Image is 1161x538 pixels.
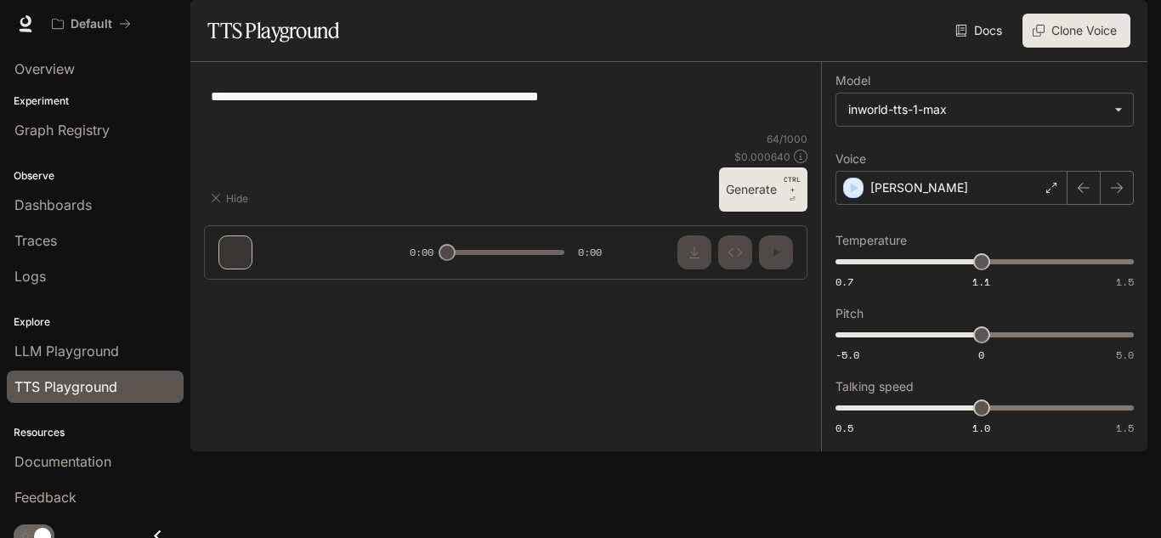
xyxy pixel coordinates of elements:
span: 5.0 [1116,348,1134,362]
p: [PERSON_NAME] [870,179,968,196]
span: -5.0 [835,348,859,362]
span: 0 [978,348,984,362]
p: Default [71,17,112,31]
button: Hide [204,184,258,212]
p: Pitch [835,308,864,320]
span: 1.5 [1116,275,1134,289]
h1: TTS Playground [207,14,339,48]
p: Model [835,75,870,87]
div: inworld-tts-1-max [836,93,1133,126]
button: GenerateCTRL +⏎ [719,167,807,212]
p: Temperature [835,235,907,246]
p: $ 0.000640 [734,150,790,164]
p: Voice [835,153,866,165]
button: All workspaces [44,7,139,41]
span: 0.5 [835,421,853,435]
div: inworld-tts-1-max [848,101,1106,118]
p: CTRL + [784,174,801,195]
a: Docs [952,14,1009,48]
span: 1.5 [1116,421,1134,435]
p: Talking speed [835,381,914,393]
p: 64 / 1000 [767,132,807,146]
button: Clone Voice [1022,14,1130,48]
span: 1.1 [972,275,990,289]
p: ⏎ [784,174,801,205]
span: 0.7 [835,275,853,289]
span: 1.0 [972,421,990,435]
